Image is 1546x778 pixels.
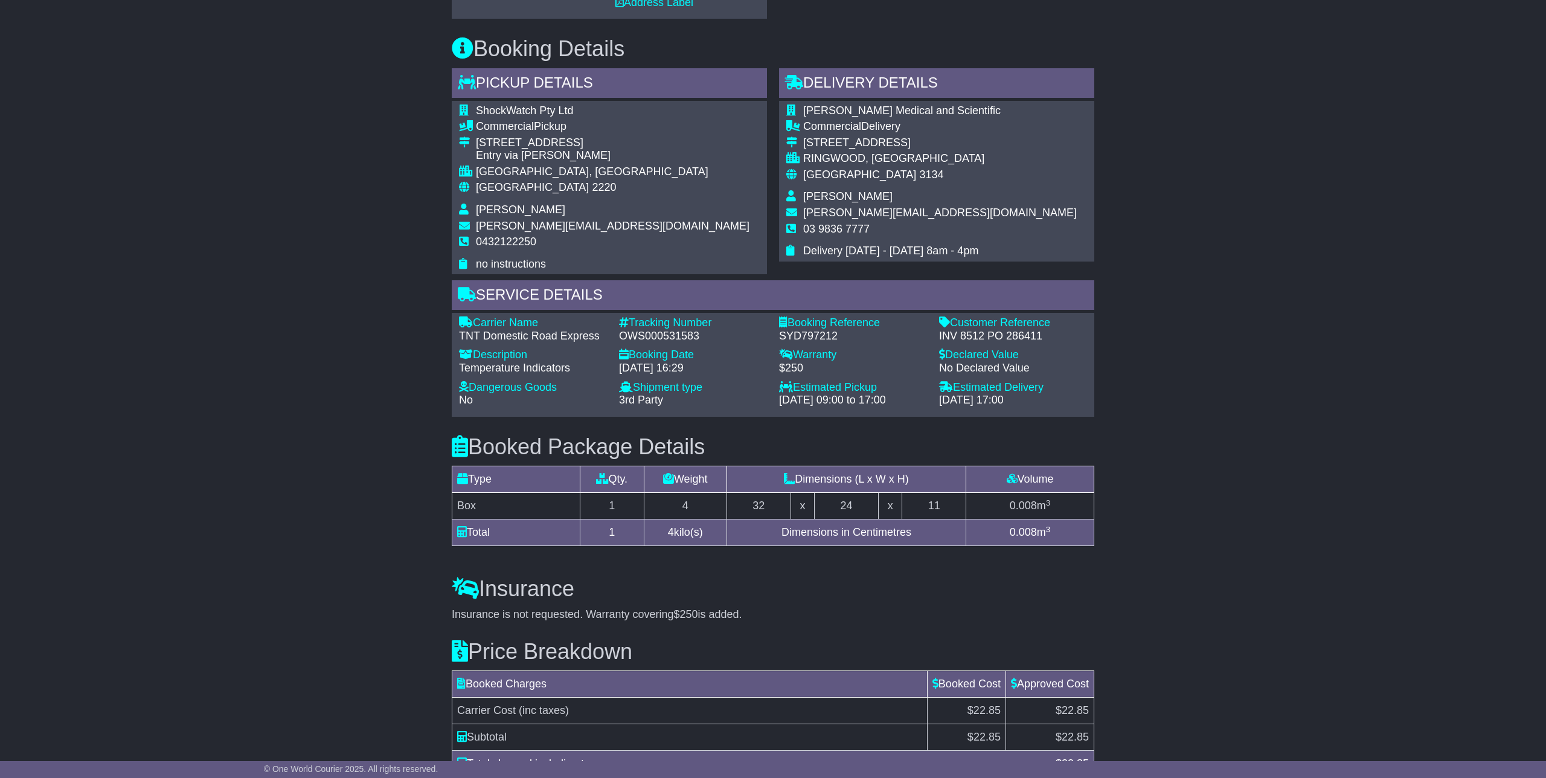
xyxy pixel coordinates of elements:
[1046,498,1051,507] sup: 3
[519,704,569,716] span: (inc taxes)
[1056,704,1089,716] span: $22.85
[1006,724,1094,751] td: $
[939,349,1087,362] div: Declared Value
[803,120,1077,133] div: Delivery
[644,466,726,493] td: Weight
[452,640,1094,664] h3: Price Breakdown
[1010,526,1037,538] span: 0.008
[459,394,473,406] span: No
[459,381,607,394] div: Dangerous Goods
[476,120,749,133] div: Pickup
[779,349,927,362] div: Warranty
[779,317,927,330] div: Booking Reference
[902,493,966,519] td: 11
[939,317,1087,330] div: Customer Reference
[967,704,1001,716] span: $22.85
[476,220,749,232] span: [PERSON_NAME][EMAIL_ADDRESS][DOMAIN_NAME]
[644,519,726,546] td: kilo(s)
[476,104,573,117] span: ShockWatch Pty Ltd
[476,149,749,162] div: Entry via [PERSON_NAME]
[476,258,546,270] span: no instructions
[779,68,1094,101] div: Delivery Details
[592,181,616,193] span: 2220
[476,120,534,132] span: Commercial
[966,466,1094,493] td: Volume
[452,37,1094,61] h3: Booking Details
[966,493,1094,519] td: m
[803,245,978,257] span: Delivery [DATE] - [DATE] 8am - 4pm
[452,68,767,101] div: Pickup Details
[619,330,767,343] div: OWS000531583
[452,519,580,546] td: Total
[674,608,698,620] span: $250
[452,724,928,751] td: Subtotal
[779,362,927,375] div: $250
[791,493,814,519] td: x
[644,493,726,519] td: 4
[459,330,607,343] div: TNT Domestic Road Express
[939,381,1087,394] div: Estimated Delivery
[476,236,536,248] span: 0432122250
[1006,671,1094,698] td: Approved Cost
[1062,757,1089,770] span: 22.85
[939,394,1087,407] div: [DATE] 17:00
[803,152,1077,166] div: RINGWOOD, [GEOGRAPHIC_DATA]
[264,764,438,774] span: © One World Courier 2025. All rights reserved.
[919,169,943,181] span: 3134
[803,190,893,202] span: [PERSON_NAME]
[779,381,927,394] div: Estimated Pickup
[726,466,966,493] td: Dimensions (L x W x H)
[966,519,1094,546] td: m
[619,394,663,406] span: 3rd Party
[973,731,1001,743] span: 22.85
[476,204,565,216] span: [PERSON_NAME]
[779,330,927,343] div: SYD797212
[580,519,644,546] td: 1
[726,493,791,519] td: 32
[1062,731,1089,743] span: 22.85
[1050,756,1095,772] div: $
[580,466,644,493] td: Qty.
[619,381,767,394] div: Shipment type
[815,493,879,519] td: 24
[803,207,1077,219] span: [PERSON_NAME][EMAIL_ADDRESS][DOMAIN_NAME]
[459,349,607,362] div: Description
[803,137,1077,150] div: [STREET_ADDRESS]
[803,104,1001,117] span: [PERSON_NAME] Medical and Scientific
[452,608,1094,622] div: Insurance is not requested. Warranty covering is added.
[668,526,674,538] span: 4
[619,362,767,375] div: [DATE] 16:29
[927,671,1006,698] td: Booked Cost
[476,166,749,179] div: [GEOGRAPHIC_DATA], [GEOGRAPHIC_DATA]
[452,671,928,698] td: Booked Charges
[619,349,767,362] div: Booking Date
[779,394,927,407] div: [DATE] 09:00 to 17:00
[476,137,749,150] div: [STREET_ADDRESS]
[939,330,1087,343] div: INV 8512 PO 286411
[452,577,1094,601] h3: Insurance
[457,704,516,716] span: Carrier Cost
[1010,500,1037,512] span: 0.008
[726,519,966,546] td: Dimensions in Centimetres
[452,435,1094,459] h3: Booked Package Details
[1046,525,1051,534] sup: 3
[459,317,607,330] div: Carrier Name
[452,280,1094,313] div: Service Details
[619,317,767,330] div: Tracking Number
[459,362,607,375] div: Temperature Indicators
[803,223,870,235] span: 03 9836 7777
[452,466,580,493] td: Type
[580,493,644,519] td: 1
[452,493,580,519] td: Box
[927,724,1006,751] td: $
[939,362,1087,375] div: No Declared Value
[451,756,1050,772] div: Total charged including taxes
[803,169,916,181] span: [GEOGRAPHIC_DATA]
[476,181,589,193] span: [GEOGRAPHIC_DATA]
[803,120,861,132] span: Commercial
[878,493,902,519] td: x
